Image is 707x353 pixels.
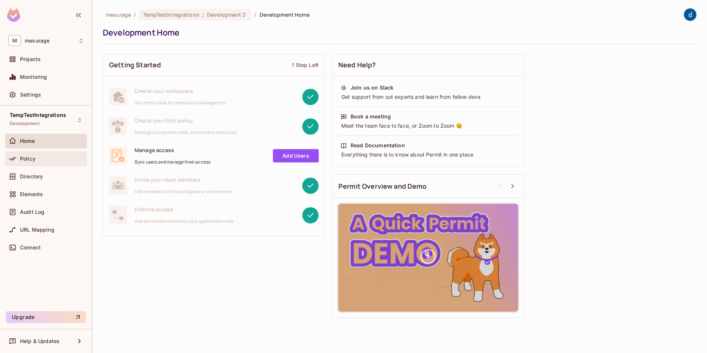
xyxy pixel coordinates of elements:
[10,121,40,127] span: Development
[135,100,226,106] span: Your home base for permission management
[254,11,256,18] li: /
[684,9,696,21] img: dev 911gcl
[20,92,41,98] span: Settings
[20,74,47,80] span: Monitoring
[135,87,226,94] span: Create your workspace
[135,176,233,183] span: Invite your team members
[341,93,516,101] div: Get support from out experts and learn from fellow devs
[8,35,21,46] span: M
[207,11,241,18] span: Development
[260,11,309,18] span: Development Home
[351,84,393,91] div: Join us on Slack
[292,61,318,68] div: 1 Step Left
[20,245,41,251] span: Connect
[273,149,319,162] a: Add Users
[135,130,237,135] span: Manage access with roles, actions and resources
[20,227,54,233] span: URL Mapping
[134,11,136,18] li: /
[10,112,66,118] span: TempTestIntegrations
[143,11,199,18] span: TempTestIntegrations
[103,27,693,38] div: Development Home
[20,138,35,144] span: Home
[338,182,427,191] span: Permit Overview and Demo
[341,151,516,158] div: Everything there is to know about Permit in one place
[6,311,86,323] button: Upgrade
[20,56,41,62] span: Projects
[20,156,35,162] span: Policy
[351,113,391,120] div: Book a meeting
[351,142,405,149] div: Read Documentation
[202,12,204,18] span: :
[135,147,210,154] span: Manage access
[20,191,43,197] span: Elements
[341,122,516,130] div: Meet the team face to face, or Zoom to Zoom 😉
[135,189,233,195] span: Add members to this workspace or environment
[109,60,161,70] span: Getting Started
[20,209,44,215] span: Audit Log
[106,11,131,18] span: the active workspace
[338,60,376,70] span: Need Help?
[135,159,210,165] span: Sync users and manage their access
[20,338,60,344] span: Help & Updates
[7,8,20,22] img: SReyMgAAAABJRU5ErkJggg==
[135,206,234,213] span: Enforce access
[20,174,43,179] span: Directory
[135,218,234,224] span: Add permission checks to your application code
[25,38,50,44] span: Workspace: mesurage
[135,117,237,124] span: Create your first policy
